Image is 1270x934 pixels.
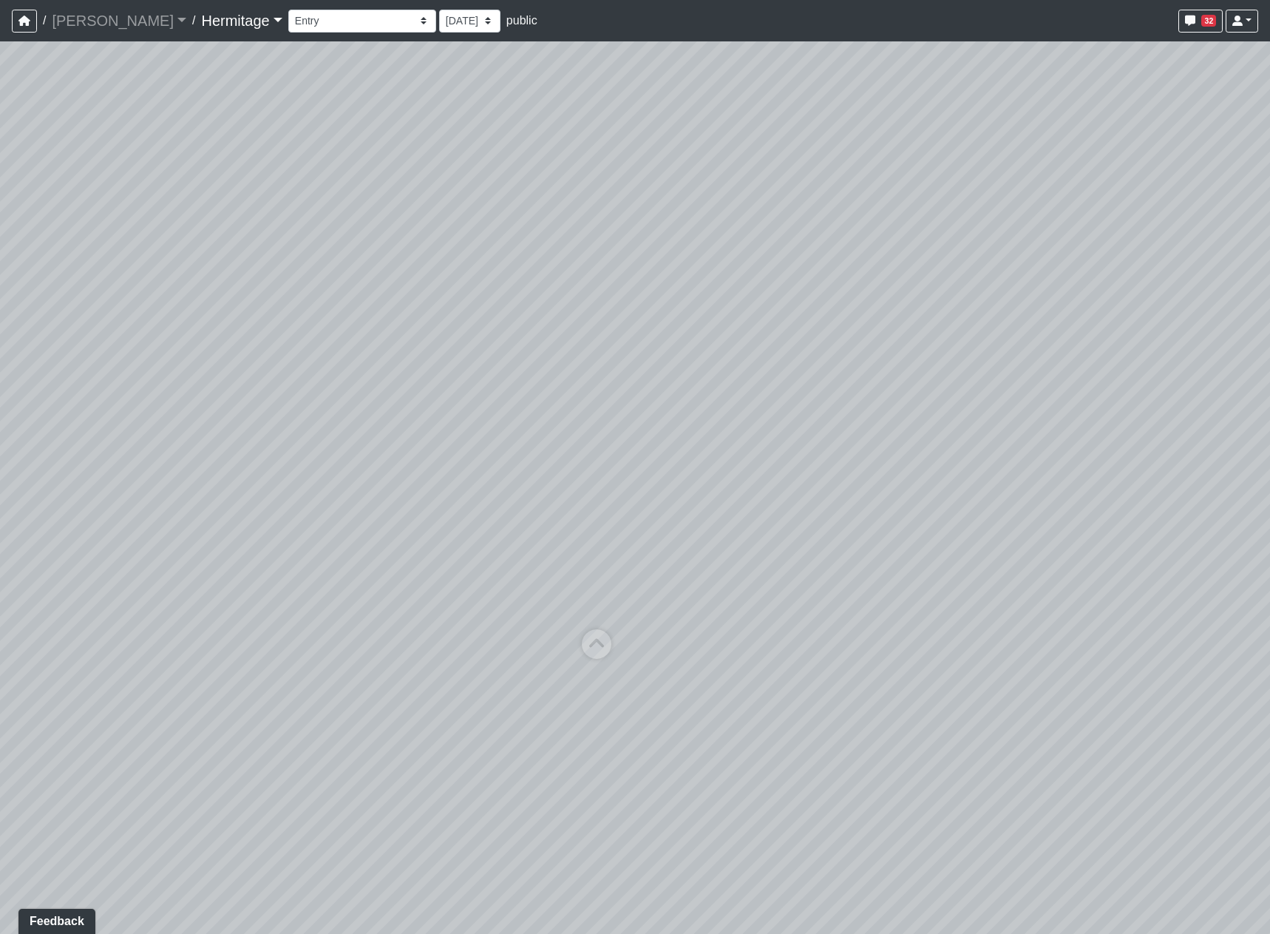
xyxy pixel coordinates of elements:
[1201,15,1216,27] span: 32
[201,6,282,35] a: Hermitage
[506,14,537,27] span: public
[186,6,201,35] span: /
[1178,10,1223,33] button: 32
[37,6,52,35] span: /
[52,6,186,35] a: [PERSON_NAME]
[11,904,98,934] iframe: Ybug feedback widget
